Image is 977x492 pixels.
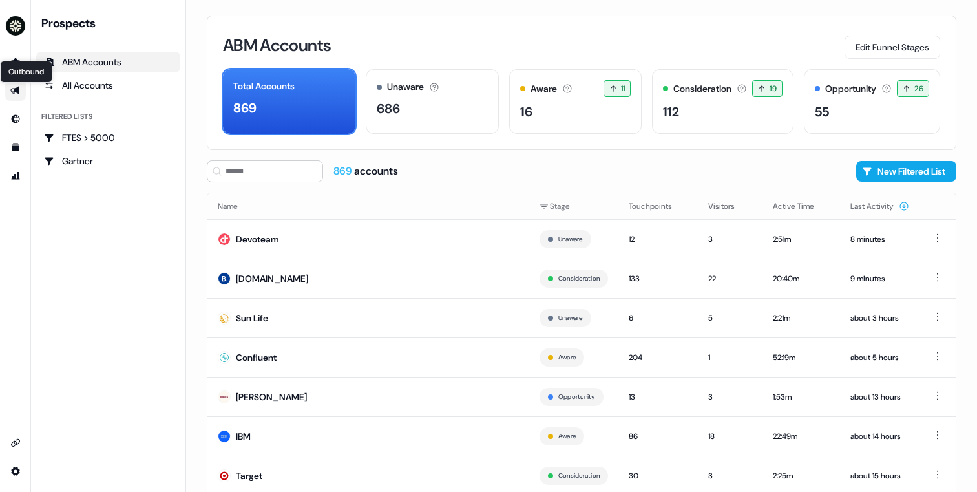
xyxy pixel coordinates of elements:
[621,82,625,95] span: 11
[708,351,752,364] div: 1
[663,102,679,122] div: 112
[850,469,909,482] div: about 15 hours
[36,151,180,171] a: Go to Gartner
[36,52,180,72] a: ABM Accounts
[629,233,688,246] div: 12
[845,36,940,59] button: Edit Funnel Stages
[233,98,257,118] div: 869
[333,164,354,178] span: 869
[558,431,576,442] button: Aware
[850,351,909,364] div: about 5 hours
[773,351,830,364] div: 52:19m
[825,82,876,96] div: Opportunity
[5,80,26,101] a: Go to outbound experience
[387,80,424,94] div: Unaware
[540,200,608,213] div: Stage
[377,99,400,118] div: 686
[773,430,830,443] div: 22:49m
[520,102,532,122] div: 16
[773,272,830,285] div: 20:40m
[236,469,262,482] div: Target
[708,312,752,325] div: 5
[44,79,173,92] div: All Accounts
[629,469,688,482] div: 30
[41,111,92,122] div: Filtered lists
[773,195,830,218] button: Active Time
[236,312,268,325] div: Sun Life
[708,469,752,482] div: 3
[5,166,26,186] a: Go to attribution
[236,351,277,364] div: Confluent
[558,391,595,403] button: Opportunity
[44,155,173,167] div: Gartner
[708,390,752,403] div: 3
[41,16,180,31] div: Prospects
[5,52,26,72] a: Go to prospects
[236,233,279,246] div: Devoteam
[850,430,909,443] div: about 14 hours
[236,430,251,443] div: IBM
[44,56,173,69] div: ABM Accounts
[207,193,529,219] th: Name
[236,390,307,403] div: [PERSON_NAME]
[773,390,830,403] div: 1:53m
[708,195,750,218] button: Visitors
[236,272,308,285] div: [DOMAIN_NAME]
[558,273,600,284] button: Consideration
[773,469,830,482] div: 2:25m
[815,102,829,122] div: 55
[850,195,909,218] button: Last Activity
[558,312,583,324] button: Unaware
[5,137,26,158] a: Go to templates
[673,82,731,96] div: Consideration
[629,430,688,443] div: 86
[773,233,830,246] div: 2:51m
[850,312,909,325] div: about 3 hours
[850,390,909,403] div: about 13 hours
[770,82,777,95] span: 19
[44,131,173,144] div: FTES > 5000
[856,161,956,182] button: New Filtered List
[558,470,600,482] button: Consideration
[850,272,909,285] div: 9 minutes
[223,37,331,54] h3: ABM Accounts
[773,312,830,325] div: 2:21m
[708,430,752,443] div: 18
[558,352,576,363] button: Aware
[5,433,26,453] a: Go to integrations
[531,82,557,96] div: Aware
[629,312,688,325] div: 6
[36,75,180,96] a: All accounts
[629,195,688,218] button: Touchpoints
[629,390,688,403] div: 13
[36,127,180,148] a: Go to FTES > 5000
[708,233,752,246] div: 3
[333,164,398,178] div: accounts
[629,351,688,364] div: 204
[5,109,26,129] a: Go to Inbound
[629,272,688,285] div: 133
[233,80,295,93] div: Total Accounts
[914,82,923,95] span: 26
[850,233,909,246] div: 8 minutes
[708,272,752,285] div: 22
[558,233,583,245] button: Unaware
[5,461,26,482] a: Go to integrations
